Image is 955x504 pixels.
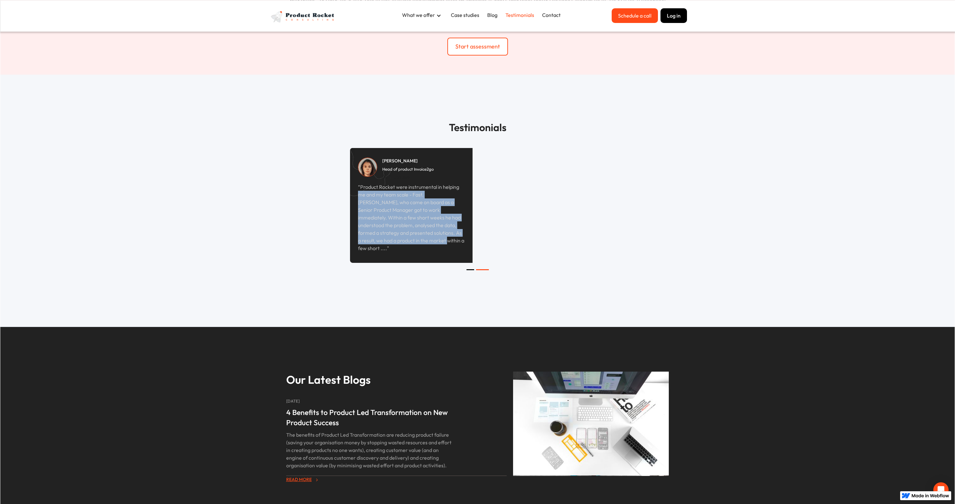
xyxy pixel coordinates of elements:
[447,38,508,56] a: Start assessment
[382,167,434,171] h1: Head of product Invoice2go
[382,175,434,180] div: CEO / Company
[286,372,507,388] h2: Our Latest Blogs
[315,478,319,482] img: right slider icon
[399,8,448,23] div: What we offer
[269,8,338,25] a: home
[539,8,564,22] a: Contact
[502,8,537,22] a: Testimonials
[660,8,687,23] button: Log in
[358,183,465,252] p: “Product Rocket were instrumental in helping me and my team scale - Fast. [PERSON_NAME], who came...
[933,482,949,498] div: Open Intercom Messenger
[402,11,435,19] div: What we offer
[350,148,473,263] div: 3 of 3
[912,494,949,498] img: Made in Webflow
[286,119,669,135] h2: Testimonials
[286,407,452,428] h1: 4 Benefits to Product Led Transformation on New Product Success
[382,158,434,164] h3: [PERSON_NAME]
[350,148,605,282] div: carousel
[286,398,452,404] p: [DATE]
[286,477,315,482] a: READ MORE
[286,431,452,469] p: The benefits of Product Led Transformation are reducing product failure (saving your organisation...
[269,8,338,25] img: Product Rocket full light logo
[476,269,489,270] div: Show slide 2 of 2
[612,8,658,23] a: Schedule a call
[484,8,501,22] a: Blog
[448,8,482,22] a: Case studies
[466,269,474,270] div: Show slide 1 of 2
